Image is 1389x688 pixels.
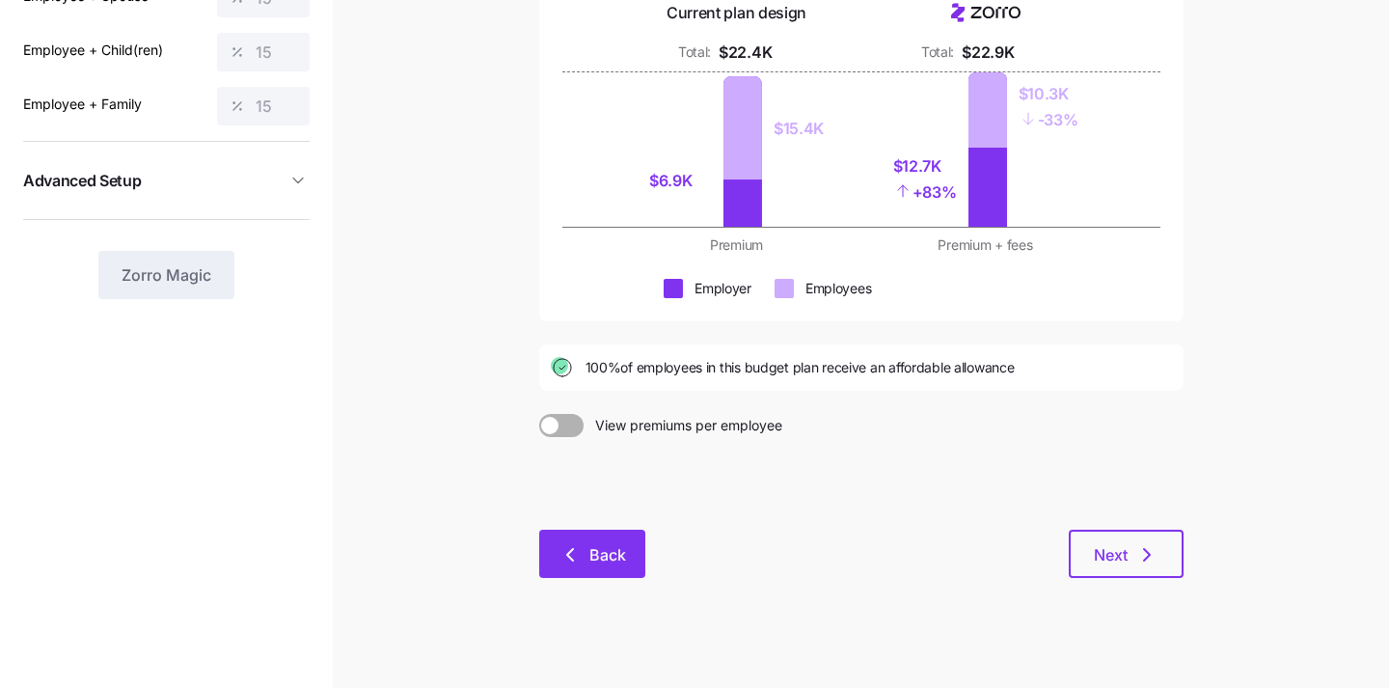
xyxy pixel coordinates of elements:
[1094,543,1128,566] span: Next
[1069,530,1184,578] button: Next
[694,279,751,298] div: Employer
[23,157,310,205] button: Advanced Setup
[1019,106,1078,132] div: - 33%
[122,263,211,287] span: Zorro Magic
[893,179,957,205] div: + 83%
[873,235,1099,255] div: Premium + fees
[678,42,711,62] div: Total:
[667,1,806,25] div: Current plan design
[98,251,234,299] button: Zorro Magic
[962,41,1014,65] div: $22.9K
[23,169,142,193] span: Advanced Setup
[805,279,871,298] div: Employees
[539,530,645,578] button: Back
[649,169,712,193] div: $6.9K
[921,42,954,62] div: Total:
[893,154,957,179] div: $12.7K
[1019,82,1078,106] div: $10.3K
[719,41,772,65] div: $22.4K
[23,94,142,115] label: Employee + Family
[589,543,626,566] span: Back
[586,358,1015,377] span: 100% of employees in this budget plan receive an affordable allowance
[23,40,163,61] label: Employee + Child(ren)
[774,117,824,141] div: $15.4K
[624,235,850,255] div: Premium
[584,414,782,437] span: View premiums per employee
